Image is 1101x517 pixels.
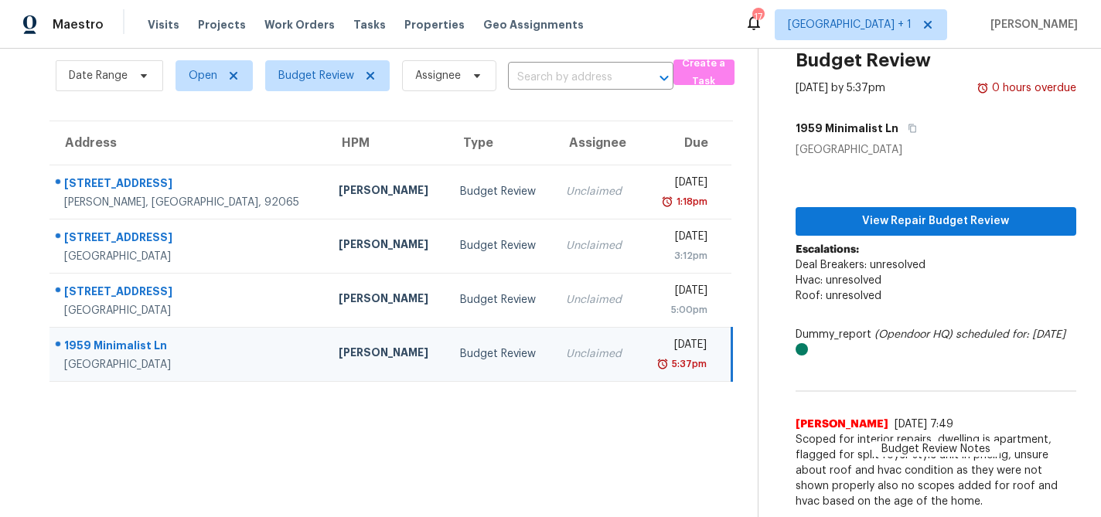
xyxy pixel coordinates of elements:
[796,53,931,68] h2: Budget Review
[656,356,669,372] img: Overdue Alarm Icon
[872,441,1000,457] span: Budget Review Notes
[752,9,763,25] div: 17
[566,346,626,362] div: Unclaimed
[64,249,314,264] div: [GEOGRAPHIC_DATA]
[64,303,314,318] div: [GEOGRAPHIC_DATA]
[566,184,626,199] div: Unclaimed
[339,236,435,256] div: [PERSON_NAME]
[460,184,541,199] div: Budget Review
[796,142,1076,158] div: [GEOGRAPHIC_DATA]
[639,121,731,165] th: Due
[460,238,541,253] div: Budget Review
[651,229,707,248] div: [DATE]
[278,68,354,83] span: Budget Review
[796,291,881,301] span: Roof: unresolved
[681,55,727,90] span: Create a Task
[796,207,1076,236] button: View Repair Budget Review
[508,66,630,90] input: Search by address
[796,121,898,136] h5: 1959 Minimalist Ln
[566,238,626,253] div: Unclaimed
[264,17,335,32] span: Work Orders
[339,291,435,310] div: [PERSON_NAME]
[554,121,639,165] th: Assignee
[669,356,707,372] div: 5:37pm
[64,175,314,195] div: [STREET_ADDRESS]
[808,212,1064,231] span: View Repair Budget Review
[415,68,461,83] span: Assignee
[49,121,326,165] th: Address
[788,17,912,32] span: [GEOGRAPHIC_DATA] + 1
[898,114,919,142] button: Copy Address
[651,248,707,264] div: 3:12pm
[661,194,673,209] img: Overdue Alarm Icon
[64,284,314,303] div: [STREET_ADDRESS]
[69,68,128,83] span: Date Range
[64,230,314,249] div: [STREET_ADDRESS]
[64,195,314,210] div: [PERSON_NAME], [GEOGRAPHIC_DATA], 92065
[651,283,707,302] div: [DATE]
[984,17,1078,32] span: [PERSON_NAME]
[796,80,885,96] div: [DATE] by 5:37pm
[796,275,881,286] span: Hvac: unresolved
[651,302,707,318] div: 5:00pm
[796,432,1076,509] span: Scoped for interior repairs, dwelling is apartment, flagged for split foyer style unit in pricing...
[796,327,1076,358] div: Dummy_report
[483,17,584,32] span: Geo Assignments
[64,338,314,357] div: 1959 Minimalist Ln
[796,417,888,432] span: [PERSON_NAME]
[977,80,989,96] img: Overdue Alarm Icon
[448,121,554,165] th: Type
[148,17,179,32] span: Visits
[895,419,953,430] span: [DATE] 7:49
[339,182,435,202] div: [PERSON_NAME]
[460,292,541,308] div: Budget Review
[460,346,541,362] div: Budget Review
[64,357,314,372] div: [GEOGRAPHIC_DATA]
[989,80,1076,96] div: 0 hours overdue
[874,329,953,340] i: (Opendoor HQ)
[956,329,1065,340] i: scheduled for: [DATE]
[326,121,447,165] th: HPM
[353,19,386,30] span: Tasks
[53,17,104,32] span: Maestro
[339,345,435,364] div: [PERSON_NAME]
[796,260,925,270] span: Deal Breakers: unresolved
[653,67,675,89] button: Open
[189,68,217,83] span: Open
[404,17,465,32] span: Properties
[673,194,707,209] div: 1:18pm
[651,175,707,194] div: [DATE]
[198,17,246,32] span: Projects
[566,292,626,308] div: Unclaimed
[673,60,735,85] button: Create a Task
[796,244,859,255] b: Escalations:
[651,337,707,356] div: [DATE]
